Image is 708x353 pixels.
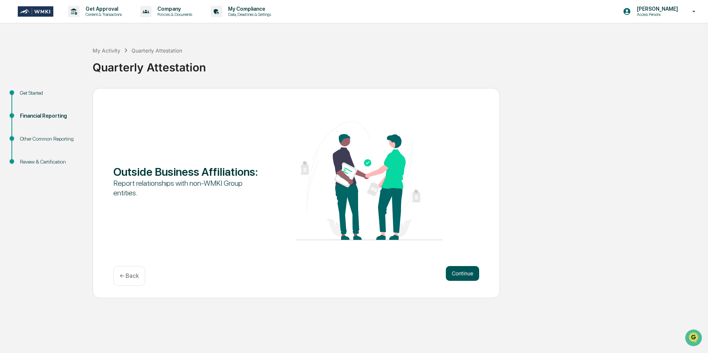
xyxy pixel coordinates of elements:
[54,94,60,100] div: 🗄️
[222,12,275,17] p: Data, Deadlines & Settings
[296,121,442,240] img: Outside Business Affiliations
[222,6,275,12] p: My Compliance
[25,57,121,64] div: Start new chat
[74,125,90,131] span: Pylon
[4,90,51,104] a: 🖐️Preclearance
[80,6,126,12] p: Get Approval
[120,272,139,279] p: ← Back
[7,94,13,100] div: 🖐️
[151,6,196,12] p: Company
[7,108,13,114] div: 🔎
[20,135,81,143] div: Other Common Reporting
[15,107,47,115] span: Data Lookup
[20,89,81,97] div: Get Started
[151,12,196,17] p: Policies & Documents
[631,12,682,17] p: Access Persons
[25,64,94,70] div: We're available if you need us!
[61,93,92,101] span: Attestations
[15,93,48,101] span: Preclearance
[52,125,90,131] a: Powered byPylon
[7,57,21,70] img: 1746055101610-c473b297-6a78-478c-a979-82029cc54cd1
[93,47,120,54] div: My Activity
[93,55,704,74] div: Quarterly Attestation
[20,112,81,120] div: Financial Reporting
[18,6,53,17] img: logo
[631,6,682,12] p: [PERSON_NAME]
[20,158,81,166] div: Review & Certification
[7,16,135,27] p: How can we help?
[126,59,135,68] button: Start new chat
[113,165,260,178] div: Outside Business Affiliations :
[446,266,479,281] button: Continue
[113,178,260,198] div: Report relationships with non-WMKI Group entities.
[51,90,95,104] a: 🗄️Attestations
[80,12,126,17] p: Content & Transactions
[684,329,704,349] iframe: Open customer support
[131,47,182,54] div: Quarterly Attestation
[4,104,50,118] a: 🔎Data Lookup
